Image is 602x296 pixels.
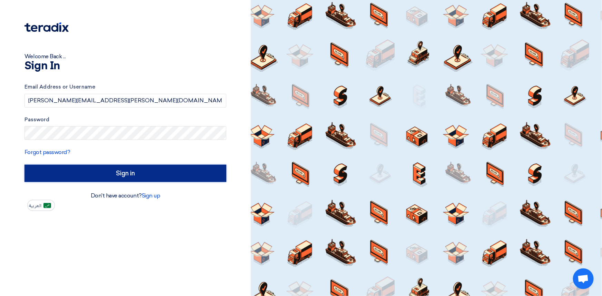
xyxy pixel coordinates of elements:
[24,94,226,108] input: Enter your business email or username
[27,200,55,211] button: العربية
[43,203,51,208] img: ar-AR.png
[24,52,226,61] div: Welcome Back ...
[142,192,160,199] a: Sign up
[29,203,41,208] span: العربية
[24,61,226,72] h1: Sign In
[24,165,226,182] input: Sign in
[24,83,226,91] label: Email Address or Username
[24,192,226,200] div: Don't have account?
[573,268,594,289] div: Open chat
[24,116,226,124] label: Password
[24,149,70,155] a: Forgot password?
[24,22,69,32] img: Teradix logo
